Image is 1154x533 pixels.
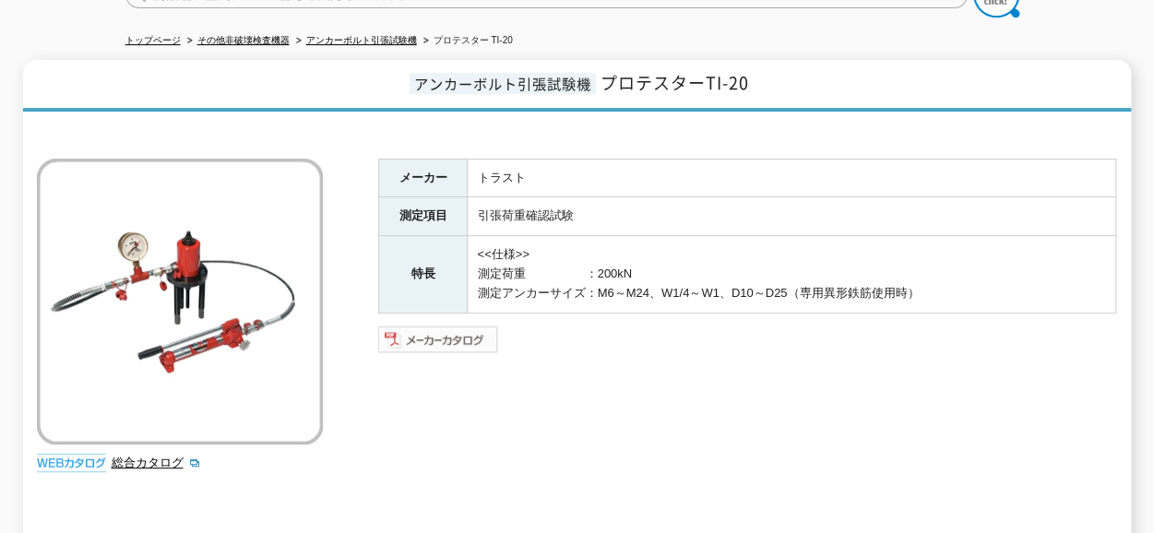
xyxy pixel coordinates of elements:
[197,35,290,45] a: その他非破壊検査機器
[379,197,468,236] th: 測定項目
[111,456,201,469] a: 総合カタログ
[378,337,499,350] a: メーカーカタログ
[379,236,468,313] th: 特長
[378,325,499,354] img: メーカーカタログ
[468,159,1116,197] td: トラスト
[37,159,323,444] img: プロテスター TI-20
[410,73,596,94] span: アンカーボルト引張試験機
[379,159,468,197] th: メーカー
[306,35,417,45] a: アンカーボルト引張試験機
[125,35,181,45] a: トップページ
[468,236,1116,313] td: <<仕様>> 測定荷重 ：200kN 測定アンカーサイズ：M6～M24、W1/4～W1、D10～D25（専用異形鉄筋使用時）
[468,197,1116,236] td: 引張荷重確認試験
[601,70,749,95] span: プロテスターTI-20
[420,31,513,51] li: プロテスター TI-20
[37,454,106,472] img: webカタログ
